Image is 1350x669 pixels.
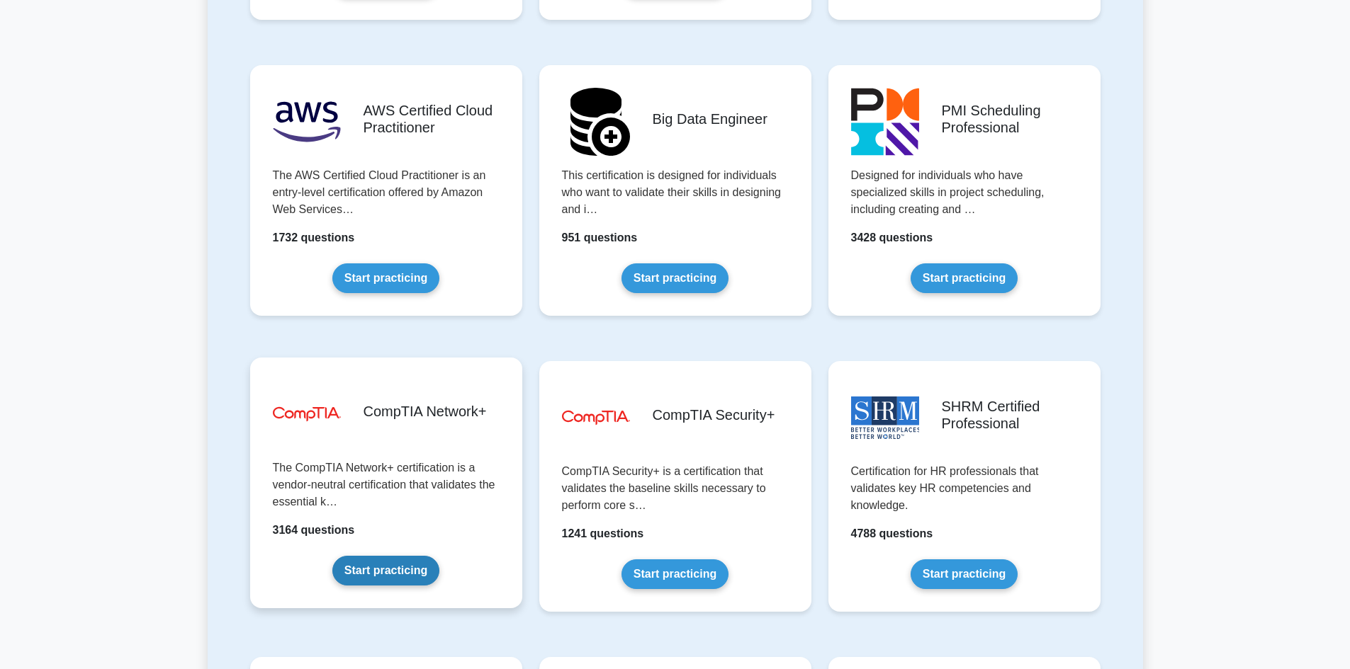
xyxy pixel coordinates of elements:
[911,559,1018,589] a: Start practicing
[911,263,1018,293] a: Start practicing
[621,263,729,293] a: Start practicing
[332,556,439,585] a: Start practicing
[621,559,729,589] a: Start practicing
[332,263,439,293] a: Start practicing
